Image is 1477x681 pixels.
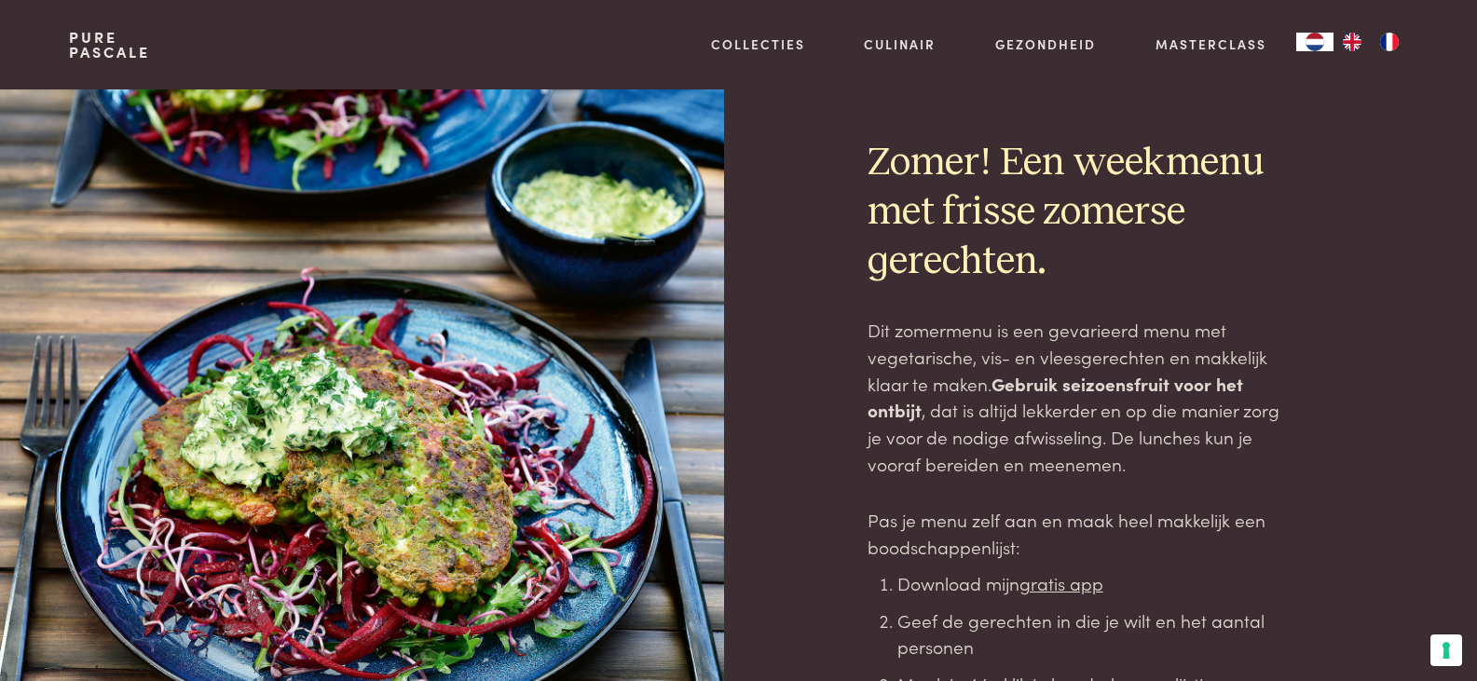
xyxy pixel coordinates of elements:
[1296,33,1333,51] a: NL
[897,570,1294,597] li: Download mijn
[868,317,1294,477] p: Dit zomermenu is een gevarieerd menu met vegetarische, vis- en vleesgerechten en makkelijk klaar ...
[868,139,1294,287] h2: Zomer! Een weekmenu met frisse zomerse gerechten.
[69,30,150,60] a: PurePascale
[711,34,805,54] a: Collecties
[864,34,936,54] a: Culinair
[995,34,1096,54] a: Gezondheid
[1430,634,1462,666] button: Uw voorkeuren voor toestemming voor trackingtechnologieën
[868,507,1294,560] p: Pas je menu zelf aan en maak heel makkelijk een boodschappenlijst:
[1156,34,1266,54] a: Masterclass
[1296,33,1408,51] aside: Language selected: Nederlands
[1371,33,1408,51] a: FR
[868,371,1243,423] strong: Gebruik seizoensfruit voor het ontbijt
[1019,570,1103,595] a: gratis app
[1333,33,1371,51] a: EN
[1296,33,1333,51] div: Language
[1333,33,1408,51] ul: Language list
[897,607,1294,661] li: Geef de gerechten in die je wilt en het aantal personen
